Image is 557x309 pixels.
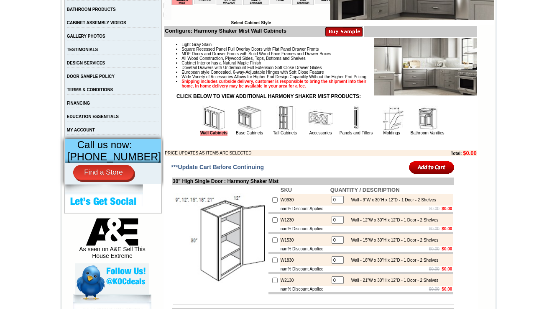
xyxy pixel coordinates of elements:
s: $0.00 [429,247,439,251]
td: W1530 [280,234,330,246]
td: PRICE UPDATES AS ITEMS ARE SELECTED [165,150,405,156]
div: Wall - 21"W x 30"H x 12"D - 1 Door - 2 Shelves [347,278,439,283]
td: W1830 [280,254,330,266]
img: Moldings [379,106,404,131]
strong: Shipping includes curbside delivery, customer is responsible to bring the shipment into their hom... [181,79,366,88]
b: $0.00 [442,247,452,251]
img: spacer.gif [142,23,143,24]
span: [PHONE_NUMBER] [67,151,161,162]
b: $0.00 [442,227,452,231]
img: spacer.gif [44,23,45,24]
div: Wall - 9"W x 30"H x 12"D - 1 Door - 2 Shelves [347,198,436,202]
td: W0930 [280,194,330,206]
li: Cabinet Interior has a Natural Maple Finish [181,61,476,65]
s: $0.00 [429,267,439,271]
b: Select Cabinet Style [231,21,271,25]
b: $0.00 [463,150,477,156]
b: Total: [451,151,462,156]
img: Wall Cabinets [202,106,227,131]
a: DESIGN SERVICES [67,61,105,65]
b: $0.00 [442,206,452,211]
a: EDUCATION ESSENTIALS [67,114,119,119]
li: Light Gray Stain [181,42,476,47]
td: Alabaster Shaker [23,38,44,46]
img: spacer.gif [71,23,72,24]
td: W1230 [280,214,330,226]
li: Square Recessed Panel Full Overlay Doors with Flat Panel Drawer Fronts [181,47,476,51]
a: Wall Cabinets [200,131,227,136]
s: $0.00 [429,287,439,291]
td: 30" High Single Door : Harmony Shaker Mist [172,178,454,185]
div: Wall - 12"W x 30"H x 12"D - 1 Door - 2 Shelves [347,218,439,222]
img: Accessories [308,106,333,131]
a: Find a Store [73,165,134,180]
strong: CLICK BELOW TO VIEW ADDITIONAL HARMONY SHAKER MIST PRODUCTS: [176,93,361,99]
li: European style Concealed, 6-way-Adjustable Hinges with Soft Close Feature [181,70,476,75]
s: $0.00 [429,206,439,211]
td: nan% Discount Applied [280,206,330,212]
a: CABINET ASSEMBLY VIDEOS [67,21,126,25]
li: All Wood Construction, Plywood Sides, Tops, Bottoms and Shelves [181,56,476,61]
s: $0.00 [429,227,439,231]
td: nan% Discount Applied [280,286,330,292]
div: As seen on A&E Sell This House Extreme [75,218,149,263]
img: 30'' High Single Door [173,193,267,287]
td: nan% Discount Applied [280,226,330,232]
b: SKU [281,187,292,193]
a: MY ACCOUNT [67,128,95,132]
img: spacer.gif [21,23,23,24]
div: Wall - 15"W x 30"H x 12"D - 1 Door - 2 Shelves [347,238,439,242]
img: Base Cabinets [237,106,262,131]
a: Bathroom Vanities [411,131,445,135]
img: Bathroom Vanities [415,106,440,131]
td: [PERSON_NAME] Yellow Walnut [45,38,71,47]
td: [PERSON_NAME] White Shaker [72,38,97,47]
a: GALLERY PHOTOS [67,34,105,39]
a: Panels and Fillers [340,131,373,135]
td: W2130 [280,274,330,286]
a: TERMS & CONDITIONS [67,88,113,92]
a: Accessories [309,131,332,135]
img: spacer.gif [97,23,98,24]
a: TESTIMONIALS [67,47,98,52]
b: Configure: Harmony Shaker Mist Wall Cabinets [165,28,286,34]
div: Wall - 18"W x 30"H x 12"D - 1 Door - 2 Shelves [347,258,439,263]
img: Tall Cabinets [273,106,298,131]
img: Product Image [374,38,477,95]
a: FINANCING [67,101,90,106]
td: Baycreek Gray [98,38,120,46]
b: $0.00 [442,267,452,271]
b: $0.00 [442,287,452,291]
img: Panels and Fillers [344,106,369,131]
td: nan% Discount Applied [280,266,330,272]
a: DOOR SAMPLE POLICY [67,74,115,79]
td: Beachwood Oak Shaker [121,38,142,47]
span: ***Update Cart Before Continuing [171,164,264,170]
b: QUANTITY / DESCRIPTION [330,187,400,193]
li: MDF Doors and Drawer Fronts with Solid Wood Face Frames and Drawer Boxes [181,51,476,56]
img: spacer.gif [120,23,121,24]
a: Tall Cabinets [273,131,297,135]
a: Base Cabinets [236,131,263,135]
li: Wide Variety of Accessories Allows for Higher End Design Capability Without the Higher End Pricing [181,75,476,79]
td: nan% Discount Applied [280,246,330,252]
span: Call us now: [77,139,132,150]
li: Dovetail Drawers with Undermount Full Extension Soft Close Drawer Glides [181,65,476,70]
a: BATHROOM PRODUCTS [67,7,116,12]
input: Add to Cart [409,160,455,174]
td: Bellmonte Maple [143,38,165,46]
a: Moldings [383,131,400,135]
